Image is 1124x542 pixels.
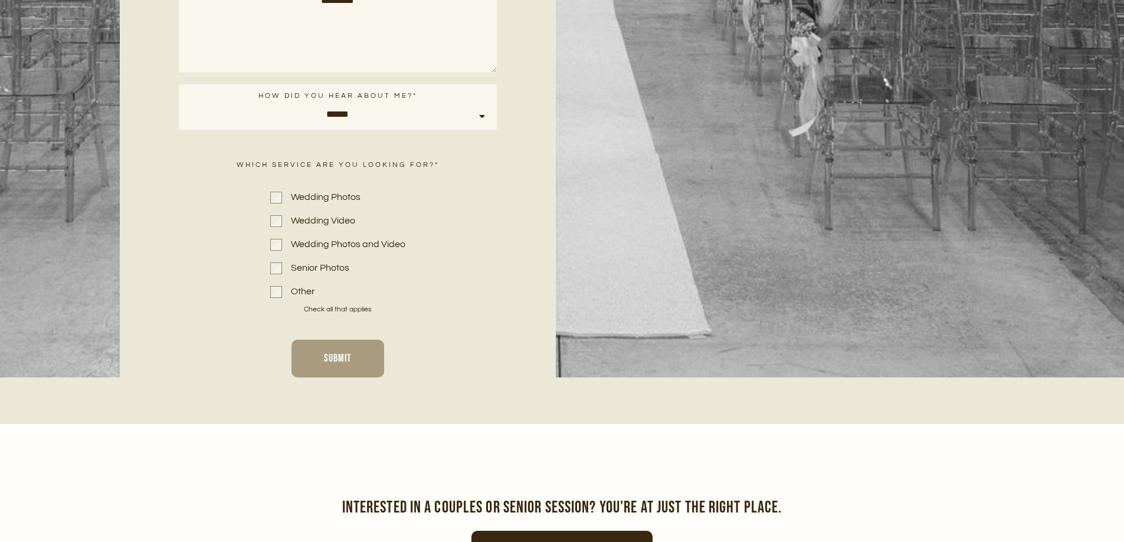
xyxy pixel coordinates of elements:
[282,282,315,301] label: Other
[282,258,349,277] label: Senior Photos
[324,352,352,364] span: SUBMIT
[291,340,385,378] button: SUBMIT
[282,188,361,206] label: Wedding Photos
[120,496,1005,519] h3: Interested in a couples or senior session? You're at just the right place.
[179,84,497,105] label: How did you hear about me?
[179,153,497,183] label: Which service are you looking for?
[282,211,355,230] label: Wedding Video
[282,235,405,254] label: Wedding Photos and Video
[304,304,372,316] p: Check all that applies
